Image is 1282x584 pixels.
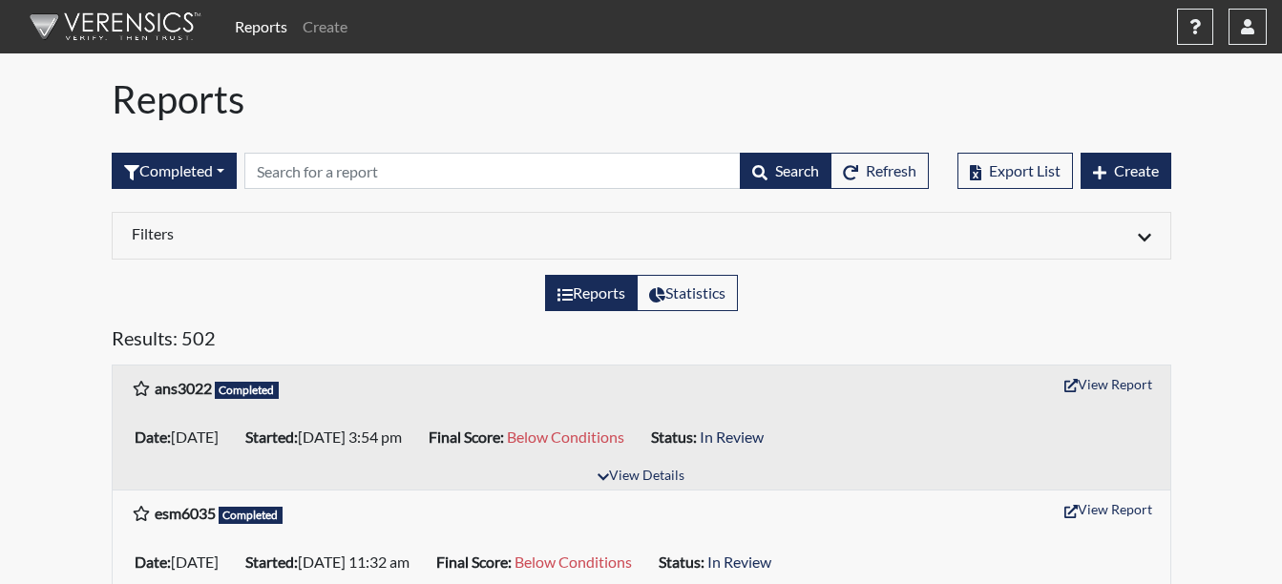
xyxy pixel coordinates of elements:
[830,153,929,189] button: Refresh
[989,161,1061,179] span: Export List
[112,153,237,189] button: Completed
[866,161,916,179] span: Refresh
[227,8,295,46] a: Reports
[112,153,237,189] div: Filter by interview status
[436,553,512,571] b: Final Score:
[1114,161,1159,179] span: Create
[545,275,638,311] label: View the list of reports
[1056,369,1161,399] button: View Report
[112,326,1171,357] h5: Results: 502
[1056,494,1161,524] button: View Report
[245,553,298,571] b: Started:
[957,153,1073,189] button: Export List
[740,153,831,189] button: Search
[127,547,238,577] li: [DATE]
[707,553,771,571] span: In Review
[589,464,693,490] button: View Details
[215,382,280,399] span: Completed
[112,76,1171,122] h1: Reports
[775,161,819,179] span: Search
[295,8,355,46] a: Create
[637,275,738,311] label: View statistics about completed interviews
[238,422,421,452] li: [DATE] 3:54 pm
[507,428,624,446] span: Below Conditions
[429,428,504,446] b: Final Score:
[651,428,697,446] b: Status:
[245,428,298,446] b: Started:
[238,547,429,577] li: [DATE] 11:32 am
[117,224,1166,247] div: Click to expand/collapse filters
[155,379,212,397] b: ans3022
[135,428,171,446] b: Date:
[127,422,238,452] li: [DATE]
[155,504,216,522] b: esm6035
[135,553,171,571] b: Date:
[700,428,764,446] span: In Review
[244,153,741,189] input: Search by Registration ID, Interview Number, or Investigation Name.
[132,224,627,242] h6: Filters
[659,553,704,571] b: Status:
[515,553,632,571] span: Below Conditions
[219,507,284,524] span: Completed
[1081,153,1171,189] button: Create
